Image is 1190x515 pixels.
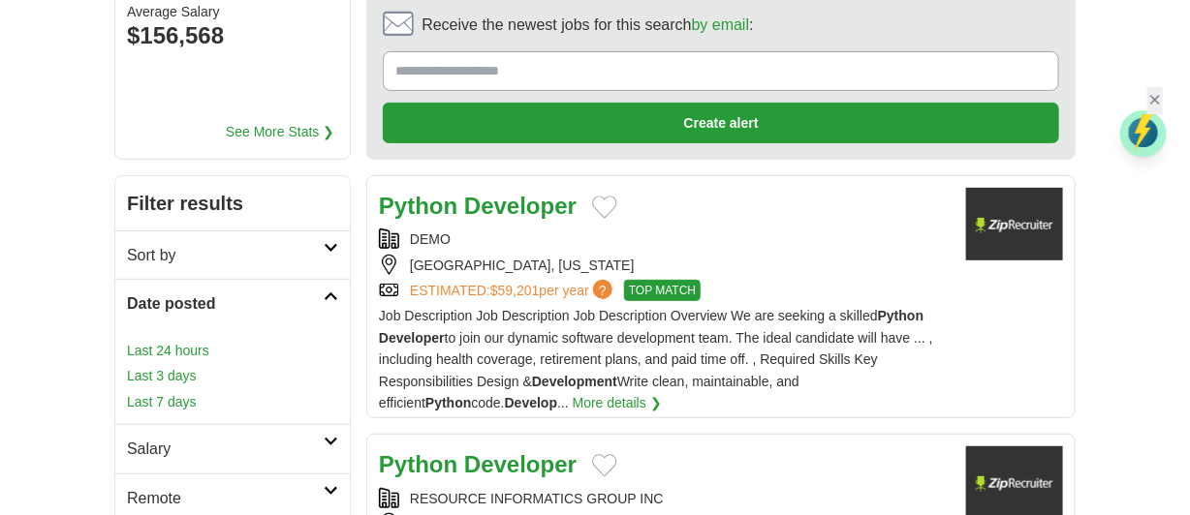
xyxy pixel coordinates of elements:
span: $59,201 [490,283,540,298]
strong: Python [379,193,457,219]
a: More details ❯ [573,392,662,413]
strong: Python [878,308,924,323]
strong: Development [532,374,617,389]
span: Job Description Job Description Job Description Overview We are seeking a skilled to join our dyn... [379,308,933,410]
strong: Python [379,451,457,477]
a: Last 3 days [127,365,338,386]
strong: Developer [379,330,445,346]
h2: Date posted [127,291,324,317]
a: by email [692,16,750,33]
button: Add to favorite jobs [592,196,617,219]
a: Date posted [115,279,350,328]
button: Add to favorite jobs [592,454,617,477]
h2: Salary [127,437,324,462]
h2: Filter results [115,176,350,230]
span: ? [593,280,612,299]
a: Last 24 hours [127,340,338,361]
span: Receive the newest jobs for this search : [422,13,753,38]
h2: Remote [127,486,324,511]
a: Python Developer [379,451,577,477]
a: See More Stats ❯ [226,121,334,142]
strong: Developer [464,193,577,219]
div: DEMO [379,228,951,250]
button: Create alert [383,103,1059,143]
div: Average Salary [127,5,338,18]
div: RESOURCE INFORMATICS GROUP INC [379,488,951,509]
div: [GEOGRAPHIC_DATA], [US_STATE] [379,255,951,276]
a: Salary [115,424,350,473]
a: ESTIMATED:$59,201per year? [410,280,616,301]
a: Python Developer [379,193,577,219]
div: $156,568 [127,18,338,53]
h2: Sort by [127,243,324,268]
a: Last 7 days [127,391,338,412]
span: TOP MATCH [624,280,701,301]
strong: Develop [505,395,557,410]
strong: Python [425,395,471,410]
img: Company logo [966,188,1063,260]
a: Sort by [115,230,350,280]
strong: Developer [464,451,577,477]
